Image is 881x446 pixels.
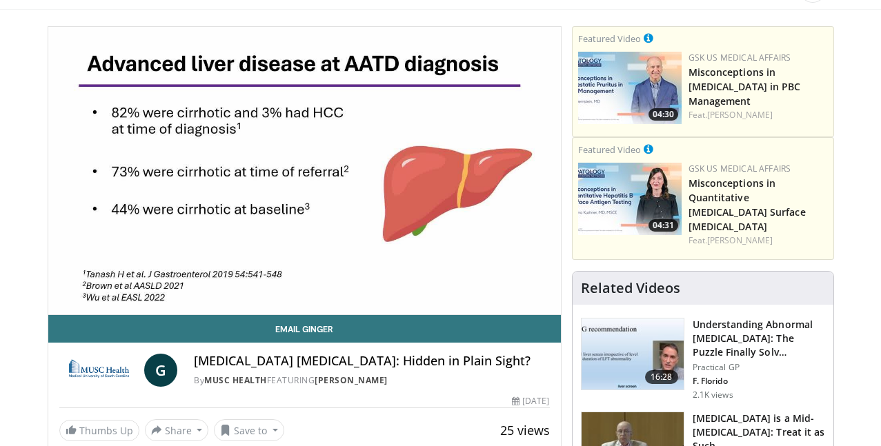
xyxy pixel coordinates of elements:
small: Featured Video [578,32,641,45]
span: 16:28 [645,370,678,384]
small: Featured Video [578,143,641,156]
p: F. Florido [693,376,825,387]
a: 04:30 [578,52,682,124]
div: Feat. [689,109,828,121]
h4: [MEDICAL_DATA] [MEDICAL_DATA]: Hidden in Plain Sight? [194,354,549,369]
p: Practical GP [693,362,825,373]
h4: Related Videos [581,280,680,296]
h3: Understanding Abnormal [MEDICAL_DATA]: The Puzzle Finally Solv… [693,318,825,359]
a: GSK US Medical Affairs [689,52,791,63]
a: 16:28 Understanding Abnormal [MEDICAL_DATA]: The Puzzle Finally Solv… Practical GP F. Florido 2.1... [581,318,825,401]
div: By FEATURING [194,374,549,387]
div: Feat. [689,234,828,247]
a: Thumbs Up [59,420,139,441]
a: MUSC Health [204,374,267,386]
a: GSK US Medical Affairs [689,163,791,174]
div: [DATE] [512,395,549,407]
a: [PERSON_NAME] [707,109,773,121]
a: [PERSON_NAME] [707,234,773,246]
button: Share [145,419,209,441]
a: Misconceptions in Quantitative [MEDICAL_DATA] Surface [MEDICAL_DATA] [689,176,806,233]
a: G [144,354,177,387]
img: aa8aa058-1558-4842-8c0c-0d4d7a40e65d.jpg.150x105_q85_crop-smart_upscale.jpg [578,52,682,124]
span: 04:31 [649,219,678,232]
a: 04:31 [578,163,682,235]
button: Save to [214,419,284,441]
p: 2.1K views [693,389,733,401]
a: Email Ginger [48,315,561,343]
span: 25 views [500,422,550,438]
video-js: Video Player [48,27,561,315]
a: [PERSON_NAME] [315,374,388,386]
img: ea8305e5-ef6b-4575-a231-c141b8650e1f.jpg.150x105_q85_crop-smart_upscale.jpg [578,163,682,235]
img: 756ba46d-873c-446a-bef7-b53f94477476.150x105_q85_crop-smart_upscale.jpg [582,318,684,390]
span: 04:30 [649,108,678,121]
a: Misconceptions in [MEDICAL_DATA] in PBC Management [689,65,801,108]
img: MUSC Health [59,354,139,387]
